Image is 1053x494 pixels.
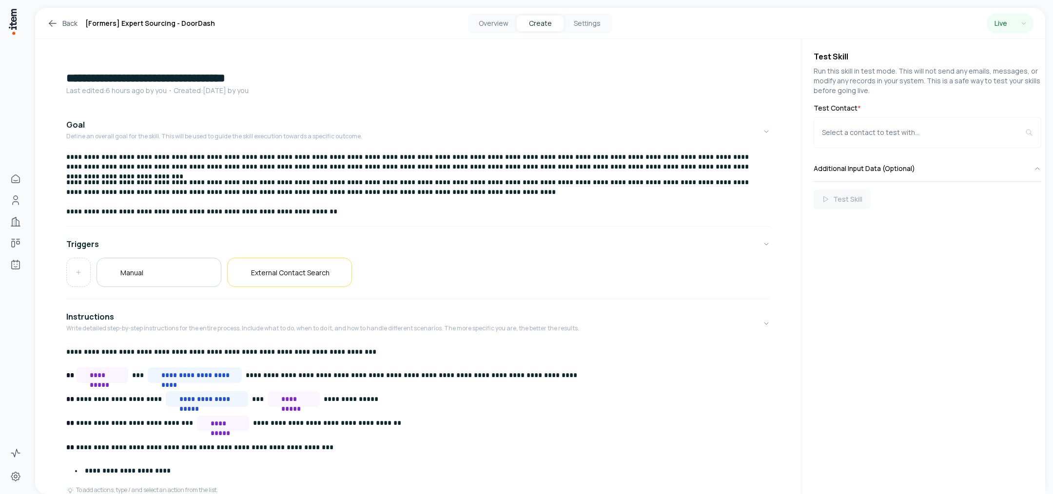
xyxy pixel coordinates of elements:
[66,303,770,344] button: InstructionsWrite detailed step-by-step instructions for the entire process. Include what to do, ...
[66,230,770,258] button: Triggers
[6,255,25,274] a: Agents
[6,443,25,463] a: Activity
[66,133,362,140] p: Define an overall goal for the skill. This will be used to guide the skill execution towards a sp...
[66,311,114,323] h4: Instructions
[6,190,25,210] a: People
[47,18,78,29] a: Back
[66,238,99,250] h4: Triggers
[564,16,610,31] button: Settings
[66,324,579,332] p: Write detailed step-by-step instructions for the entire process. Include what to do, when to do i...
[6,169,25,189] a: Home
[6,212,25,231] a: Companies
[517,16,564,31] button: Create
[6,467,25,486] a: Settings
[814,51,1041,62] h4: Test Skill
[814,66,1041,95] p: Run this skill in test mode. This will not send any emails, messages, or modify any records in yo...
[8,8,18,36] img: Item Brain Logo
[6,233,25,253] a: Deals
[66,258,770,295] div: Triggers
[66,86,770,95] p: Last edited: 6 hours ago by you ・Created: [DATE] by you
[120,268,143,277] h5: Manual
[470,16,517,31] button: Overview
[814,103,1041,113] label: Test Contact
[85,18,215,29] h1: [Formers] Expert Sourcing - DoorDash
[66,152,770,222] div: GoalDefine an overall goal for the skill. This will be used to guide the skill execution towards ...
[822,128,1025,137] div: Select a contact to test with...
[814,156,1041,181] button: Additional Input Data (Optional)
[66,119,85,131] h4: Goal
[251,268,330,277] h5: External Contact Search
[66,486,218,494] div: To add actions, type / and select an action from the list.
[66,111,770,152] button: GoalDefine an overall goal for the skill. This will be used to guide the skill execution towards ...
